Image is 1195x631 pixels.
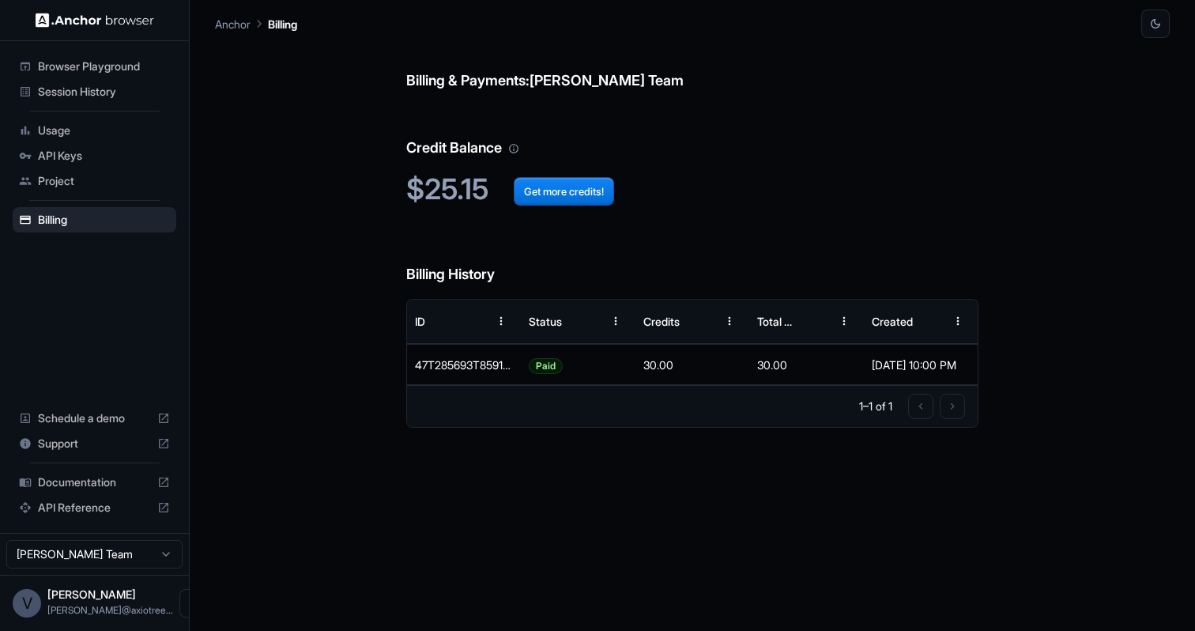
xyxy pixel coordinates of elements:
[643,315,680,328] div: Credits
[573,307,601,335] button: Sort
[38,59,170,74] span: Browser Playground
[601,307,630,335] button: Menu
[406,232,979,286] h6: Billing History
[38,500,151,516] span: API Reference
[514,177,614,206] button: Get more credits!
[406,105,979,160] h6: Credit Balance
[872,345,971,385] div: [DATE] 10:00 PM
[801,307,830,335] button: Sort
[407,344,522,385] div: 47T285693T859164W
[13,431,176,456] div: Support
[36,13,154,28] img: Anchor Logo
[13,79,176,104] div: Session History
[13,207,176,232] div: Billing
[915,307,944,335] button: Sort
[47,588,136,601] span: Vipin Tanna
[268,16,297,32] p: Billing
[13,470,176,495] div: Documentation
[13,168,176,194] div: Project
[635,344,750,385] div: 30.00
[38,148,170,164] span: API Keys
[406,38,979,93] h6: Billing & Payments: [PERSON_NAME] Team
[13,54,176,79] div: Browser Playground
[872,315,913,328] div: Created
[859,399,892,414] p: 1–1 of 1
[529,315,562,328] div: Status
[38,212,170,228] span: Billing
[715,307,744,335] button: Menu
[215,15,297,32] nav: breadcrumb
[13,118,176,143] div: Usage
[406,172,979,206] h2: $25.15
[38,84,170,100] span: Session History
[13,495,176,520] div: API Reference
[215,16,251,32] p: Anchor
[944,307,972,335] button: Menu
[13,589,41,618] div: V
[38,173,170,189] span: Project
[757,315,800,328] div: Total Cost
[487,307,515,335] button: Menu
[38,123,170,138] span: Usage
[179,589,208,618] button: Open menu
[13,143,176,168] div: API Keys
[47,604,173,616] span: vipin@axiotree.com
[749,344,864,385] div: 30.00
[38,436,151,452] span: Support
[508,143,519,154] svg: Your credit balance will be consumed as you use the API. Visit the usage page to view a breakdown...
[530,346,562,386] span: Paid
[415,315,425,328] div: ID
[38,474,151,490] span: Documentation
[38,410,151,426] span: Schedule a demo
[687,307,715,335] button: Sort
[458,307,487,335] button: Sort
[13,406,176,431] div: Schedule a demo
[830,307,858,335] button: Menu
